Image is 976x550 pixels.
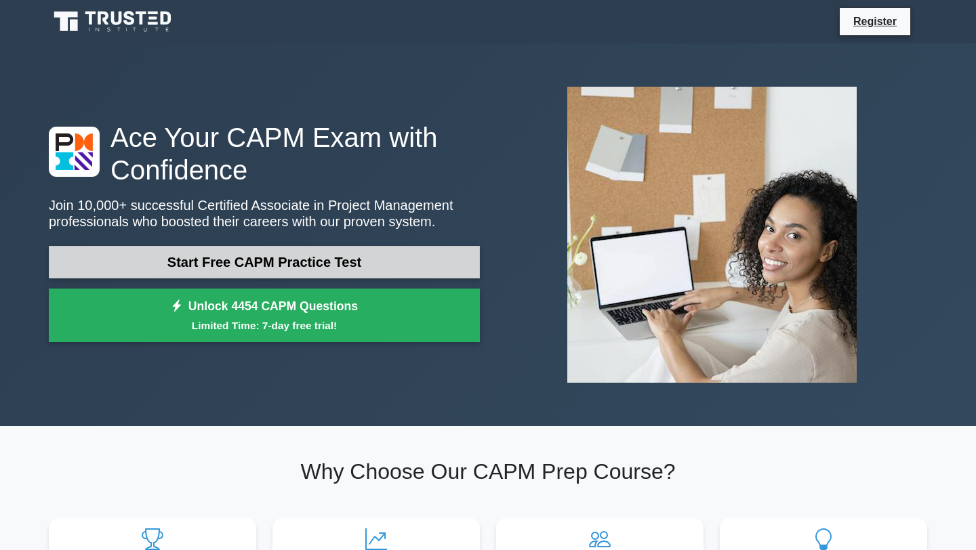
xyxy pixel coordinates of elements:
p: Join 10,000+ successful Certified Associate in Project Management professionals who boosted their... [49,197,480,230]
h2: Why Choose Our CAPM Prep Course? [49,459,927,484]
small: Limited Time: 7-day free trial! [66,318,463,333]
h1: Ace Your CAPM Exam with Confidence [49,121,480,186]
a: Unlock 4454 CAPM QuestionsLimited Time: 7-day free trial! [49,289,480,343]
a: Register [845,13,905,30]
a: Start Free CAPM Practice Test [49,246,480,278]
